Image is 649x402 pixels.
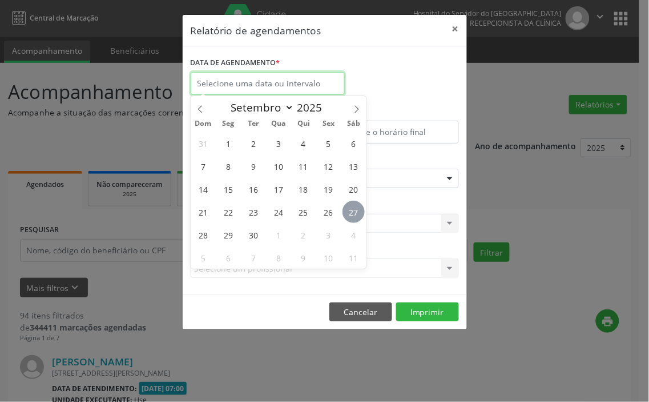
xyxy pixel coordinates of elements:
[317,201,340,223] span: Setembro 26, 2025
[267,178,289,200] span: Setembro 17, 2025
[217,155,239,177] span: Setembro 8, 2025
[192,155,214,177] span: Setembro 7, 2025
[267,201,289,223] span: Setembro 24, 2025
[292,132,315,154] span: Setembro 4, 2025
[267,155,289,177] span: Setembro 10, 2025
[342,178,365,200] span: Setembro 20, 2025
[191,120,216,128] span: Dom
[242,224,264,246] span: Setembro 30, 2025
[294,100,332,115] input: Year
[292,224,315,246] span: Outubro 2, 2025
[292,155,315,177] span: Setembro 11, 2025
[266,120,291,128] span: Qua
[191,72,345,95] input: Selecione uma data ou intervalo
[341,120,366,128] span: Sáb
[242,132,264,154] span: Setembro 2, 2025
[217,201,239,223] span: Setembro 22, 2025
[317,246,340,269] span: Outubro 10, 2025
[342,155,365,177] span: Setembro 13, 2025
[216,120,241,128] span: Seg
[267,132,289,154] span: Setembro 3, 2025
[191,23,321,38] h5: Relatório de agendamentos
[292,246,315,269] span: Outubro 9, 2025
[317,224,340,246] span: Outubro 3, 2025
[317,178,340,200] span: Setembro 19, 2025
[267,224,289,246] span: Outubro 1, 2025
[192,132,214,154] span: Agosto 31, 2025
[342,246,365,269] span: Outubro 11, 2025
[242,178,264,200] span: Setembro 16, 2025
[192,201,214,223] span: Setembro 21, 2025
[316,120,341,128] span: Sex
[317,155,340,177] span: Setembro 12, 2025
[317,132,340,154] span: Setembro 5, 2025
[328,103,459,121] label: ATÉ
[225,99,294,116] select: Month
[292,178,315,200] span: Setembro 18, 2025
[292,201,315,223] span: Setembro 25, 2025
[217,246,239,269] span: Outubro 6, 2025
[217,178,239,200] span: Setembro 15, 2025
[396,303,459,322] button: Imprimir
[217,132,239,154] span: Setembro 1, 2025
[342,224,365,246] span: Outubro 4, 2025
[242,201,264,223] span: Setembro 23, 2025
[241,120,266,128] span: Ter
[328,121,459,144] input: Selecione o horário final
[342,201,365,223] span: Setembro 27, 2025
[267,246,289,269] span: Outubro 8, 2025
[217,224,239,246] span: Setembro 29, 2025
[329,303,392,322] button: Cancelar
[192,246,214,269] span: Outubro 5, 2025
[242,246,264,269] span: Outubro 7, 2025
[444,15,467,43] button: Close
[242,155,264,177] span: Setembro 9, 2025
[342,132,365,154] span: Setembro 6, 2025
[192,224,214,246] span: Setembro 28, 2025
[191,54,280,72] label: DATA DE AGENDAMENTO
[192,178,214,200] span: Setembro 14, 2025
[291,120,316,128] span: Qui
